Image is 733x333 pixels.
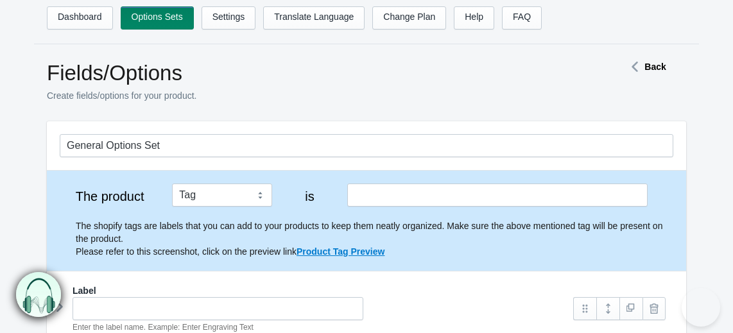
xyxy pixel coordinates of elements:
[263,6,365,30] a: Translate Language
[644,62,666,72] strong: Back
[121,6,194,30] a: Options Sets
[76,219,673,258] p: The shopify tags are labels that you can add to your products to keep them neatly organized. Make...
[454,6,494,30] a: Help
[682,288,720,327] iframe: Toggle Customer Support
[73,323,254,332] em: Enter the label name. Example: Enter Engraving Text
[372,6,446,30] a: Change Plan
[47,6,113,30] a: Dashboard
[16,272,61,317] img: bxm.png
[297,246,384,257] a: Product Tag Preview
[625,62,666,72] a: Back
[60,190,160,203] label: The product
[502,6,542,30] a: FAQ
[202,6,256,30] a: Settings
[73,284,96,297] label: Label
[60,134,673,157] input: General Options Set
[47,60,580,86] h1: Fields/Options
[285,190,335,203] label: is
[47,89,580,102] p: Create fields/options for your product.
